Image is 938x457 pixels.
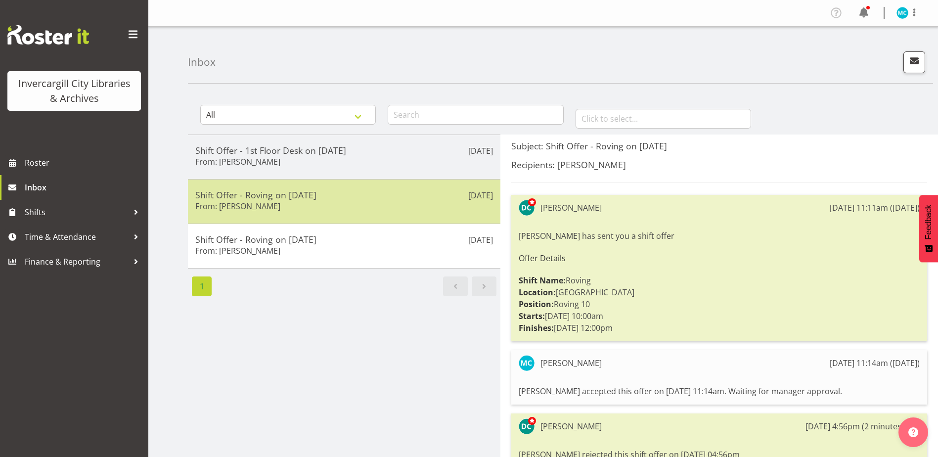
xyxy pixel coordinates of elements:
[195,234,493,245] h5: Shift Offer - Roving on [DATE]
[25,254,129,269] span: Finance & Reporting
[896,7,908,19] img: michelle-cunningham11683.jpg
[830,202,920,214] div: [DATE] 11:11am ([DATE])
[25,155,143,170] span: Roster
[924,205,933,239] span: Feedback
[472,276,496,296] a: Next page
[195,201,280,211] h6: From: [PERSON_NAME]
[830,357,920,369] div: [DATE] 11:14am ([DATE])
[805,420,920,432] div: [DATE] 4:56pm (2 minutes ago)
[519,287,556,298] strong: Location:
[540,420,602,432] div: [PERSON_NAME]
[511,159,927,170] h5: Recipients: [PERSON_NAME]
[519,355,535,371] img: michelle-cunningham11683.jpg
[195,157,280,167] h6: From: [PERSON_NAME]
[511,140,927,151] h5: Subject: Shift Offer - Roving on [DATE]
[519,200,535,216] img: donald-cunningham11616.jpg
[468,234,493,246] p: [DATE]
[519,275,566,286] strong: Shift Name:
[519,311,545,321] strong: Starts:
[7,25,89,45] img: Rosterit website logo
[519,299,554,310] strong: Position:
[576,109,751,129] input: Click to select...
[195,189,493,200] h5: Shift Offer - Roving on [DATE]
[468,145,493,157] p: [DATE]
[388,105,563,125] input: Search
[540,202,602,214] div: [PERSON_NAME]
[25,229,129,244] span: Time & Attendance
[17,76,131,106] div: Invercargill City Libraries & Archives
[25,180,143,195] span: Inbox
[195,246,280,256] h6: From: [PERSON_NAME]
[519,418,535,434] img: donald-cunningham11616.jpg
[25,205,129,220] span: Shifts
[443,276,468,296] a: Previous page
[919,195,938,262] button: Feedback - Show survey
[188,56,216,68] h4: Inbox
[540,357,602,369] div: [PERSON_NAME]
[519,322,554,333] strong: Finishes:
[519,383,920,400] div: [PERSON_NAME] accepted this offer on [DATE] 11:14am. Waiting for manager approval.
[519,228,920,336] div: [PERSON_NAME] has sent you a shift offer Roving [GEOGRAPHIC_DATA] Roving 10 [DATE] 10:00am [DATE]...
[519,254,920,263] h6: Offer Details
[908,427,918,437] img: help-xxl-2.png
[468,189,493,201] p: [DATE]
[195,145,493,156] h5: Shift Offer - 1st Floor Desk on [DATE]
